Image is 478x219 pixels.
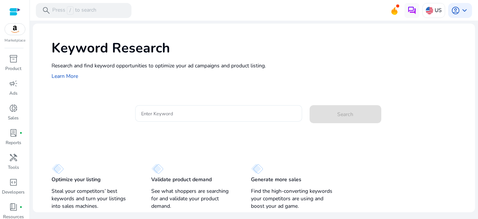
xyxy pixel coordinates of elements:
[435,4,442,17] p: US
[19,206,22,209] span: fiber_manual_record
[426,7,433,14] img: us.svg
[67,6,74,15] span: /
[9,178,18,187] span: code_blocks
[9,104,18,113] span: donut_small
[9,79,18,88] span: campaign
[8,115,19,121] p: Sales
[2,189,25,195] p: Developers
[52,6,96,15] p: Press to search
[9,128,18,137] span: lab_profile
[251,164,263,174] img: diamond.svg
[5,24,25,35] img: amazon.svg
[251,188,336,210] p: Find the high-converting keywords your competitors are using and boost your ad game.
[52,40,468,56] h1: Keyword Research
[8,164,19,171] p: Tools
[19,131,22,134] span: fiber_manual_record
[9,153,18,162] span: handyman
[52,62,468,70] p: Research and find keyword opportunities to optimize your ad campaigns and product listing.
[9,203,18,212] span: book_4
[42,6,51,15] span: search
[9,54,18,63] span: inventory_2
[151,176,212,183] p: Validate product demand
[451,6,460,15] span: account_circle
[52,73,78,80] a: Learn More
[52,164,64,174] img: diamond.svg
[151,164,164,174] img: diamond.svg
[9,90,18,97] p: Ads
[6,139,21,146] p: Reports
[460,6,469,15] span: keyboard_arrow_down
[5,65,21,72] p: Product
[4,38,25,43] p: Marketplace
[52,176,100,183] p: Optimize your listing
[251,176,301,183] p: Generate more sales
[52,188,136,210] p: Steal your competitors’ best keywords and turn your listings into sales machines.
[151,188,236,210] p: See what shoppers are searching for and validate your product demand.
